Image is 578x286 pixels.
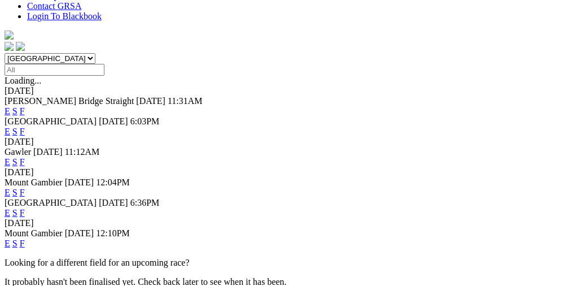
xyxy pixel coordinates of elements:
[5,116,97,126] span: [GEOGRAPHIC_DATA]
[12,239,17,248] a: S
[20,239,25,248] a: F
[65,177,94,187] span: [DATE]
[5,137,573,147] div: [DATE]
[20,106,25,116] a: F
[12,127,17,136] a: S
[5,157,10,167] a: E
[5,228,63,238] span: Mount Gambier
[5,127,10,136] a: E
[27,11,102,21] a: Login To Blackbook
[136,96,165,106] span: [DATE]
[65,147,100,157] span: 11:12AM
[33,147,63,157] span: [DATE]
[99,116,128,126] span: [DATE]
[20,188,25,197] a: F
[5,188,10,197] a: E
[5,258,573,268] p: Looking for a different field for an upcoming race?
[5,218,573,228] div: [DATE]
[12,106,17,116] a: S
[5,208,10,218] a: E
[5,86,573,96] div: [DATE]
[130,198,160,207] span: 6:36PM
[5,76,41,85] span: Loading...
[12,188,17,197] a: S
[5,198,97,207] span: [GEOGRAPHIC_DATA]
[65,228,94,238] span: [DATE]
[168,96,203,106] span: 11:31AM
[12,208,17,218] a: S
[96,228,130,238] span: 12:10PM
[99,198,128,207] span: [DATE]
[12,157,17,167] a: S
[5,96,134,106] span: [PERSON_NAME] Bridge Straight
[130,116,160,126] span: 6:03PM
[5,167,573,177] div: [DATE]
[5,147,31,157] span: Gawler
[20,208,25,218] a: F
[5,31,14,40] img: logo-grsa-white.png
[5,42,14,51] img: facebook.svg
[5,106,10,116] a: E
[96,177,130,187] span: 12:04PM
[5,239,10,248] a: E
[20,157,25,167] a: F
[5,177,63,187] span: Mount Gambier
[5,64,104,76] input: Select date
[27,1,81,11] a: Contact GRSA
[16,42,25,51] img: twitter.svg
[20,127,25,136] a: F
